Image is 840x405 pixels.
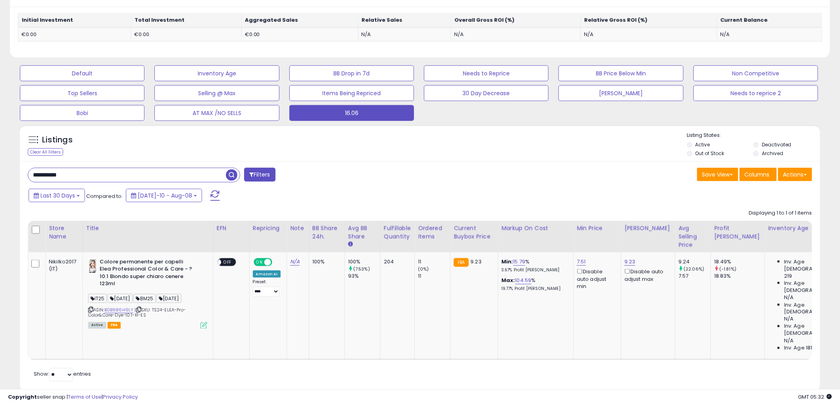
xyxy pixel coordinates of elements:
[289,85,414,101] button: Items Being Repriced
[581,13,717,27] th: Relative Gross ROI (%)
[108,294,133,303] span: [DATE]
[290,258,300,266] a: N/A
[424,85,549,101] button: 30 Day Decrease
[100,258,196,290] b: Colore permanente per capelli Elea Professional Color & Care - ? 10.1 Biondo super chiaro cenere ...
[784,294,794,301] span: N/A
[253,279,281,297] div: Preset:
[348,273,380,280] div: 93%
[358,13,451,27] th: Relative Sales
[694,65,818,81] button: Non Competitive
[451,27,581,42] td: N/A
[501,258,513,265] b: Min:
[577,258,586,266] a: 7.51
[515,276,532,284] a: 104.59
[714,258,765,265] div: 18.49%
[501,258,567,273] div: %
[241,13,358,27] th: Aggregated Sales
[384,224,411,241] div: Fulfillable Quantity
[88,307,186,319] span: | SKU: TS24-ELEA-Pro-Color&Care-Dye-10.1-X1-ES
[358,27,451,42] td: N/A
[156,294,181,303] span: [DATE]
[154,105,279,121] button: AT MAX /NO SELLS
[290,224,306,232] div: Note
[498,221,574,252] th: The percentage added to the cost of goods (COGS) that forms the calculator for Min & Max prices.
[384,258,408,265] div: 204
[624,258,636,266] a: 9.23
[253,271,281,278] div: Amazon AI
[501,286,567,292] p: 19.77% Profit [PERSON_NAME]
[86,224,210,232] div: Title
[684,266,704,272] small: (22.06%)
[40,192,75,200] span: Last 30 Days
[717,27,822,42] td: N/A
[719,266,736,272] small: (-1.81%)
[86,192,123,200] span: Compared to:
[577,224,618,232] div: Min Price
[418,258,450,265] div: 11
[778,168,812,181] button: Actions
[138,192,192,200] span: [DATE]-10 - Aug-08
[784,338,794,345] span: N/A
[221,259,234,265] span: OFF
[424,65,549,81] button: Needs to Reprice
[798,393,832,401] span: 2025-09-9 05:32 GMT
[18,27,131,42] td: €0.00
[784,345,826,352] span: Inv. Age 181 Plus:
[88,322,106,329] span: All listings currently available for purchase on Amazon
[762,141,792,148] label: Deactivated
[559,85,683,101] button: [PERSON_NAME]
[20,105,144,121] button: Bobi
[559,65,683,81] button: BB Price Below Min
[784,273,792,280] span: 219
[501,277,567,292] div: %
[253,224,283,232] div: Repricing
[244,168,275,182] button: Filters
[133,294,156,303] span: BM25
[740,168,777,181] button: Columns
[241,27,358,42] td: €0.00
[8,393,37,401] strong: Copyright
[348,224,377,241] div: Avg BB Share
[28,148,63,156] div: Clear All Filters
[581,27,717,42] td: N/A
[29,189,85,202] button: Last 30 Days
[254,259,264,265] span: ON
[697,168,738,181] button: Save View
[108,322,121,329] span: FBA
[353,266,370,272] small: (7.53%)
[418,224,447,241] div: Ordered Items
[745,171,770,179] span: Columns
[687,132,820,139] p: Listing States:
[131,27,241,42] td: €0.00
[103,393,138,401] a: Privacy Policy
[471,258,482,265] span: 9.23
[418,266,429,272] small: (0%)
[42,134,73,146] h5: Listings
[714,273,765,280] div: 18.83%
[717,13,822,27] th: Current Balance
[312,258,339,265] div: 100%
[88,258,98,274] img: 41g9UazTQEL._SL40_.jpg
[501,224,570,232] div: Markup on Cost
[678,273,711,280] div: 7.57
[20,65,144,81] button: Default
[624,224,672,232] div: [PERSON_NAME]
[49,258,77,273] div: Nikilko2017 (IT)
[18,13,131,27] th: Initial Investment
[451,13,581,27] th: Overall Gross ROI (%)
[694,85,818,101] button: Needs to reprice 2
[749,209,812,217] div: Displaying 1 to 1 of 1 items
[696,150,724,157] label: Out of Stock
[217,224,246,232] div: EFN
[784,316,794,323] span: N/A
[418,273,450,280] div: 11
[348,258,380,265] div: 100%
[34,370,91,378] span: Show: entries
[577,267,615,290] div: Disable auto adjust min
[454,224,495,241] div: Current Buybox Price
[68,393,102,401] a: Terms of Use
[154,85,279,101] button: Selling @ Max
[624,267,669,283] div: Disable auto adjust max
[678,224,707,249] div: Avg Selling Price
[289,105,414,121] button: 16.06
